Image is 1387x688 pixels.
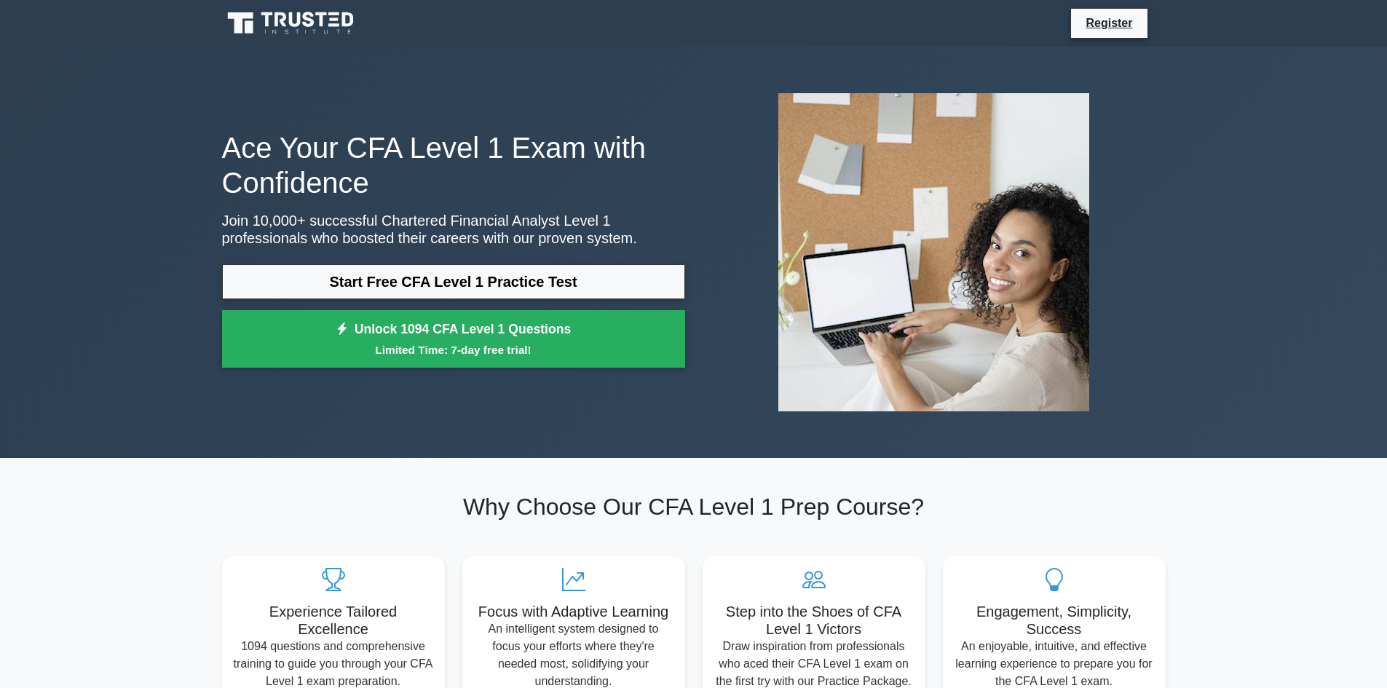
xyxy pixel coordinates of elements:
a: Unlock 1094 CFA Level 1 QuestionsLimited Time: 7-day free trial! [222,310,685,368]
h5: Focus with Adaptive Learning [474,603,673,620]
h5: Engagement, Simplicity, Success [955,603,1154,638]
h2: Why Choose Our CFA Level 1 Prep Course? [222,493,1166,521]
a: Start Free CFA Level 1 Practice Test [222,264,685,299]
a: Register [1077,14,1141,32]
h5: Step into the Shoes of CFA Level 1 Victors [714,603,914,638]
small: Limited Time: 7-day free trial! [240,341,667,358]
p: Join 10,000+ successful Chartered Financial Analyst Level 1 professionals who boosted their caree... [222,212,685,247]
h5: Experience Tailored Excellence [234,603,433,638]
h1: Ace Your CFA Level 1 Exam with Confidence [222,130,685,200]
